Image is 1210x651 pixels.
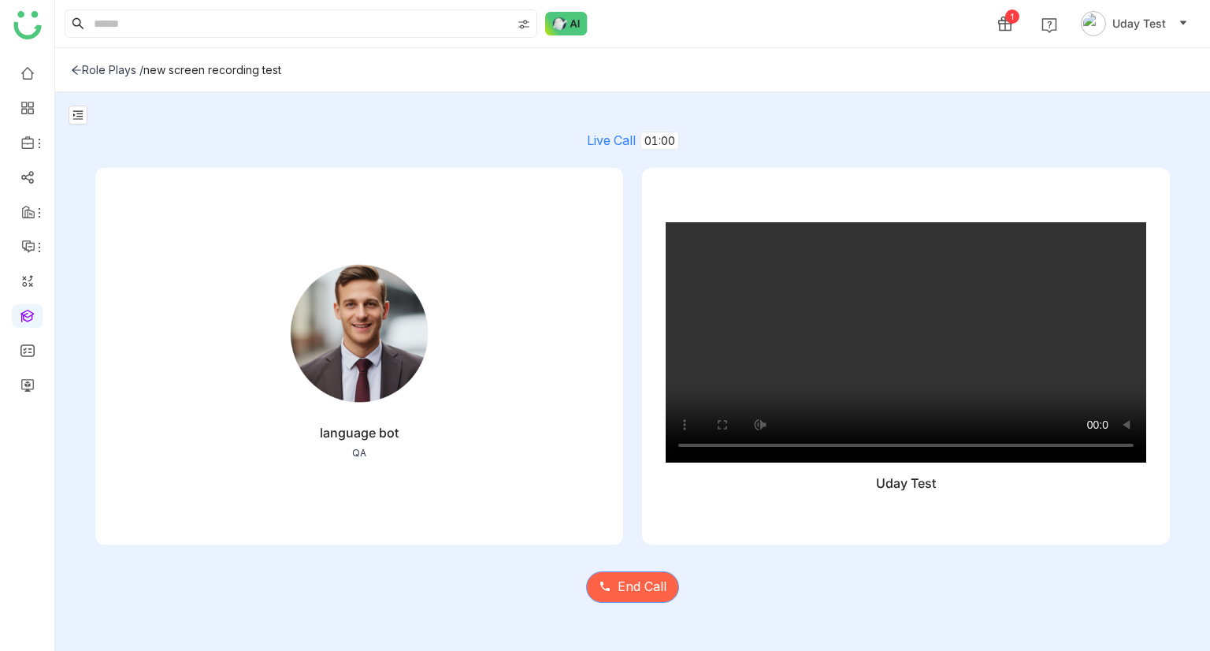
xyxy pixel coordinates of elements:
[280,255,438,412] img: male.png
[352,447,366,459] div: QA
[1078,11,1191,36] button: Uday Test
[1041,17,1057,33] img: help.svg
[618,577,666,597] span: End Call
[545,12,588,35] img: ask-buddy-normal.svg
[143,63,281,76] div: new screen recording test
[13,11,42,39] img: logo
[71,63,143,76] div: Role Plays /
[1112,15,1166,32] span: Uday Test
[1005,9,1019,24] div: 1
[640,132,679,150] span: 01:00
[320,425,399,441] div: language bot
[586,571,679,603] button: End Call
[1081,11,1106,36] img: avatar
[518,18,530,31] img: search-type.svg
[876,475,936,491] div: Uday Test
[95,132,1170,149] div: Live Call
